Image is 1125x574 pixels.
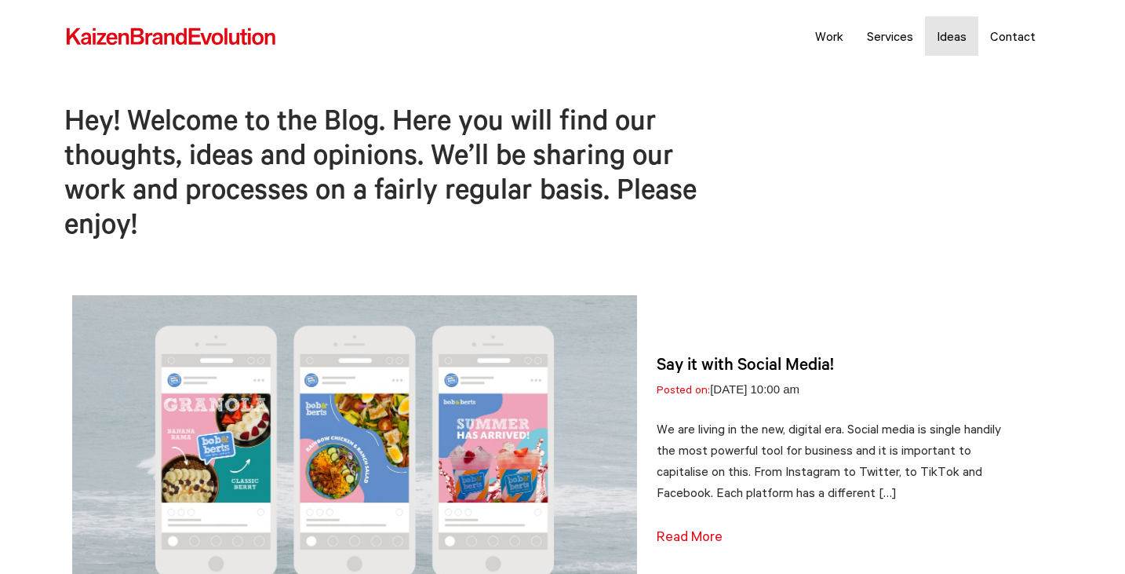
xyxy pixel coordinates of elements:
[978,16,1047,56] a: Contact
[60,108,719,246] h1: Hey! Welcome to the Blog. Here you will find our thoughts, ideas and opinions. We’ll be sharing o...
[65,27,277,47] img: kbe_logo_new.svg
[657,356,1043,548] div: [DATE] 10:00 am
[855,16,925,56] a: Services
[657,356,1043,377] a: Say it with Social Media!
[657,419,1004,503] p: We are living in the new, digital era. Social media is single handily the most powerful tool for ...
[803,16,855,56] a: Work
[657,528,723,544] a: Read More
[657,383,710,396] span: Posted on:
[925,16,978,56] a: Ideas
